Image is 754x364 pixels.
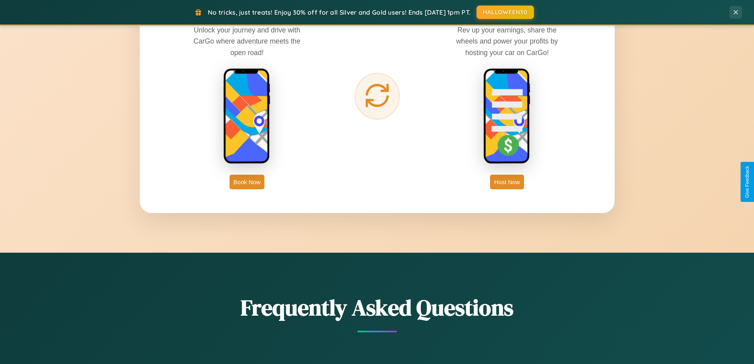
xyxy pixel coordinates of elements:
button: Book Now [230,175,264,189]
button: HALLOWEEN30 [477,6,534,19]
img: rent phone [223,68,271,165]
button: Host Now [490,175,524,189]
p: Rev up your earnings, share the wheels and power your profits by hosting your car on CarGo! [448,25,566,58]
div: Give Feedback [745,166,750,198]
p: Unlock your journey and drive with CarGo where adventure meets the open road! [188,25,306,58]
h2: Frequently Asked Questions [140,292,615,323]
span: No tricks, just treats! Enjoy 30% off for all Silver and Gold users! Ends [DATE] 1pm PT. [208,8,471,16]
img: host phone [483,68,531,165]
